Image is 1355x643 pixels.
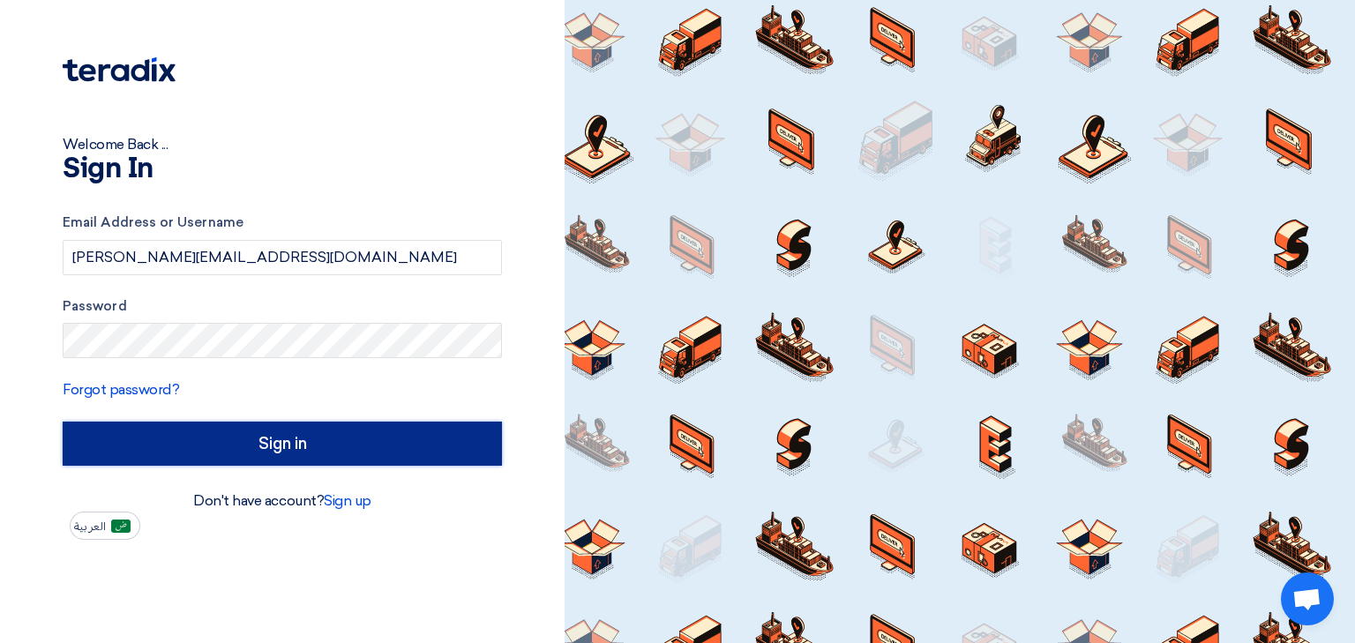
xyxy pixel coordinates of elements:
[63,213,502,233] label: Email Address or Username
[63,134,502,155] div: Welcome Back ...
[63,57,176,82] img: Teradix logo
[1281,572,1334,625] a: Open chat
[74,520,106,533] span: العربية
[63,155,502,183] h1: Sign In
[324,492,371,509] a: Sign up
[63,381,179,398] a: Forgot password?
[63,240,502,275] input: Enter your business email or username
[70,512,140,540] button: العربية
[63,490,502,512] div: Don't have account?
[111,520,131,533] img: ar-AR.png
[63,296,502,317] label: Password
[63,422,502,466] input: Sign in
